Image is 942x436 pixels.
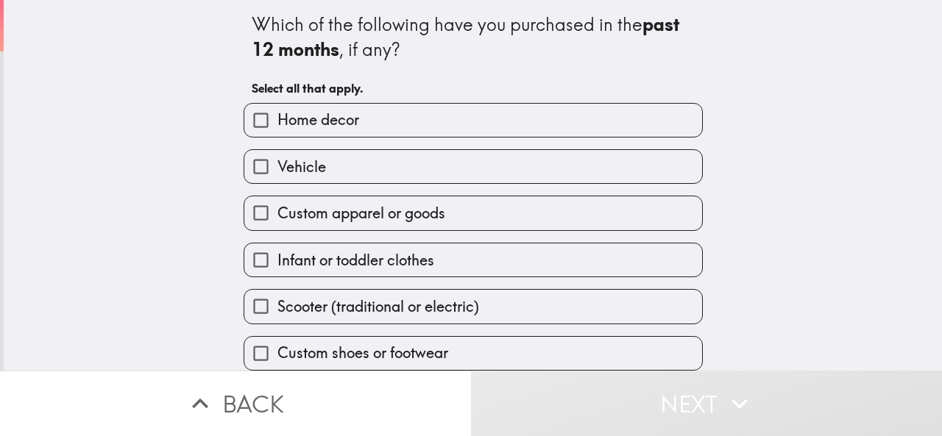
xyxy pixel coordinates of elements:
button: Home decor [244,104,702,137]
button: Infant or toddler clothes [244,243,702,276]
span: Custom shoes or footwear [277,343,448,363]
button: Next [471,371,942,436]
button: Scooter (traditional or electric) [244,290,702,323]
button: Custom apparel or goods [244,196,702,229]
span: Infant or toddler clothes [277,250,434,271]
span: Vehicle [277,157,326,177]
button: Vehicle [244,150,702,183]
span: Home decor [277,110,359,130]
div: Which of the following have you purchased in the , if any? [252,12,695,62]
button: Custom shoes or footwear [244,337,702,370]
h6: Select all that apply. [252,80,695,96]
span: Custom apparel or goods [277,203,445,224]
span: Scooter (traditional or electric) [277,296,479,317]
b: past 12 months [252,13,684,60]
